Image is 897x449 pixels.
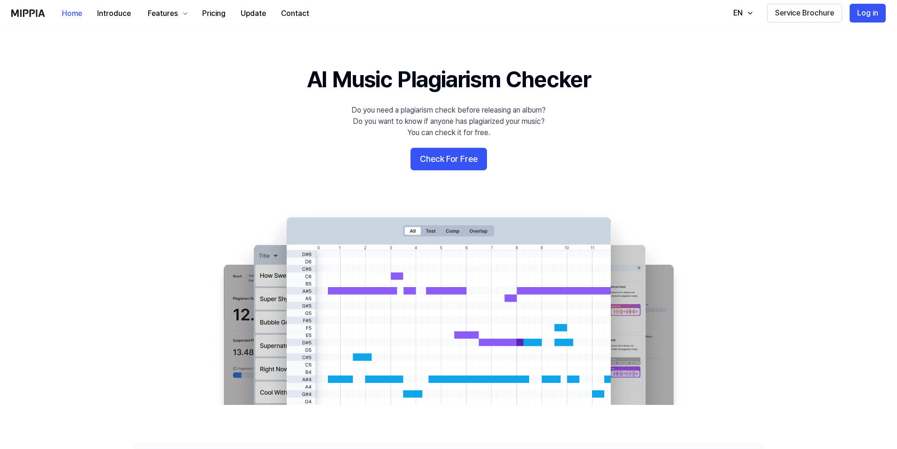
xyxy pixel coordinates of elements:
div: Features [146,8,180,19]
a: Home [54,0,90,26]
button: Update [233,4,274,23]
div: EN [731,8,745,19]
img: logo [11,9,45,17]
button: EN [724,4,760,23]
button: Contact [274,4,317,23]
img: main Image [205,208,692,405]
button: Introduce [90,4,138,23]
button: Features [138,4,195,23]
button: Service Brochure [767,4,842,23]
button: Home [54,4,90,23]
h1: AI Music Plagiarism Checker [307,64,591,95]
a: Update [233,0,274,26]
button: Pricing [195,4,233,23]
button: Log in [850,4,886,23]
div: Do you need a plagiarism check before releasing an album? Do you want to know if anyone has plagi... [351,105,546,138]
button: Check For Free [410,148,487,170]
